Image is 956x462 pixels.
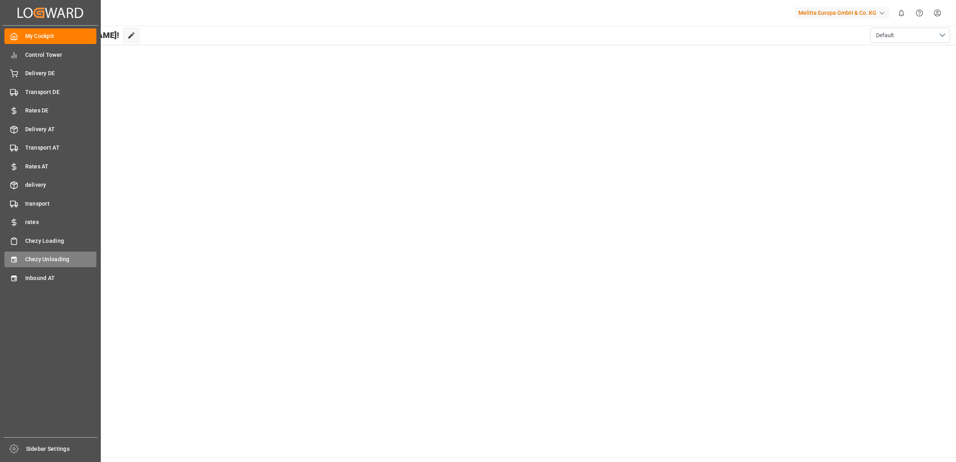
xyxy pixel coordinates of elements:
[26,445,98,453] span: Sidebar Settings
[25,237,97,245] span: Chezy Loading
[870,28,950,43] button: open menu
[25,181,97,189] span: delivery
[25,51,97,59] span: Control Tower
[4,84,96,100] a: Transport DE
[25,32,97,40] span: My Cockpit
[4,103,96,118] a: Rates DE
[4,121,96,137] a: Delivery AT
[892,4,910,22] button: show 0 new notifications
[795,7,889,19] div: Melitta Europa GmbH & Co. KG
[4,158,96,174] a: Rates AT
[4,140,96,156] a: Transport AT
[25,274,97,282] span: Inbound AT
[4,252,96,267] a: Chezy Unloading
[4,28,96,44] a: My Cockpit
[25,218,97,226] span: rates
[4,214,96,230] a: rates
[4,270,96,286] a: Inbound AT
[876,31,894,40] span: Default
[910,4,928,22] button: Help Center
[795,5,892,20] button: Melitta Europa GmbH & Co. KG
[25,106,97,115] span: Rates DE
[25,162,97,171] span: Rates AT
[25,200,97,208] span: transport
[25,255,97,264] span: Chezy Unloading
[4,233,96,248] a: Chezy Loading
[4,196,96,211] a: transport
[25,125,97,134] span: Delivery AT
[25,69,97,78] span: Delivery DE
[25,144,97,152] span: Transport AT
[25,88,97,96] span: Transport DE
[4,66,96,81] a: Delivery DE
[4,177,96,193] a: delivery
